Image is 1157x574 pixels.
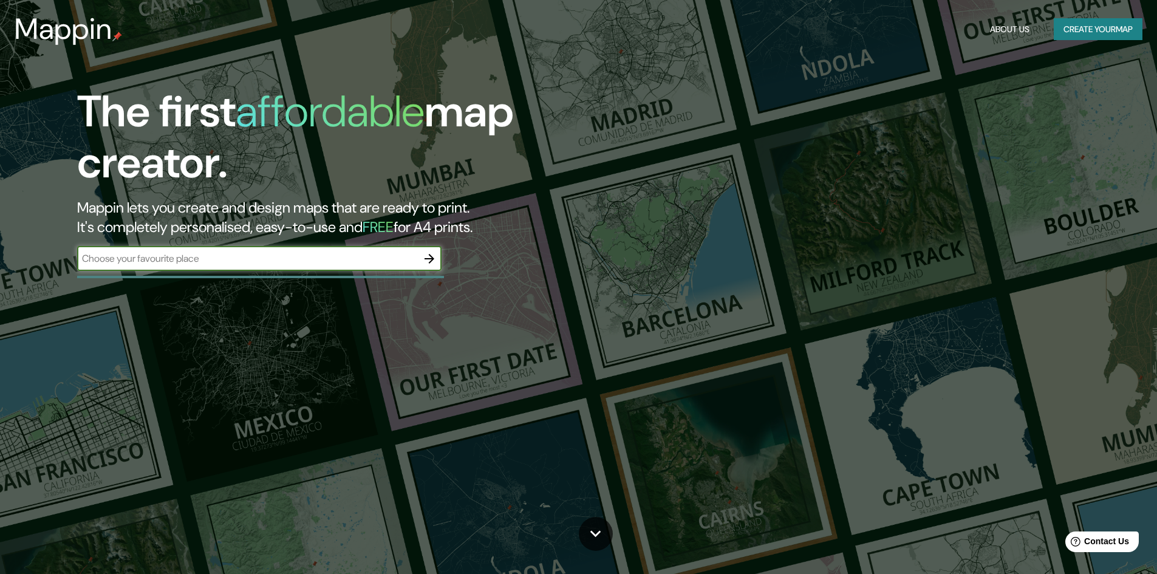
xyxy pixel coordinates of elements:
button: About Us [985,18,1034,41]
h5: FREE [363,217,394,236]
h1: The first map creator. [77,86,656,198]
h1: affordable [236,83,425,140]
iframe: Help widget launcher [1049,527,1144,561]
h3: Mappin [15,12,112,46]
input: Choose your favourite place [77,251,417,265]
button: Create yourmap [1054,18,1142,41]
h2: Mappin lets you create and design maps that are ready to print. It's completely personalised, eas... [77,198,656,237]
img: mappin-pin [112,32,122,41]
